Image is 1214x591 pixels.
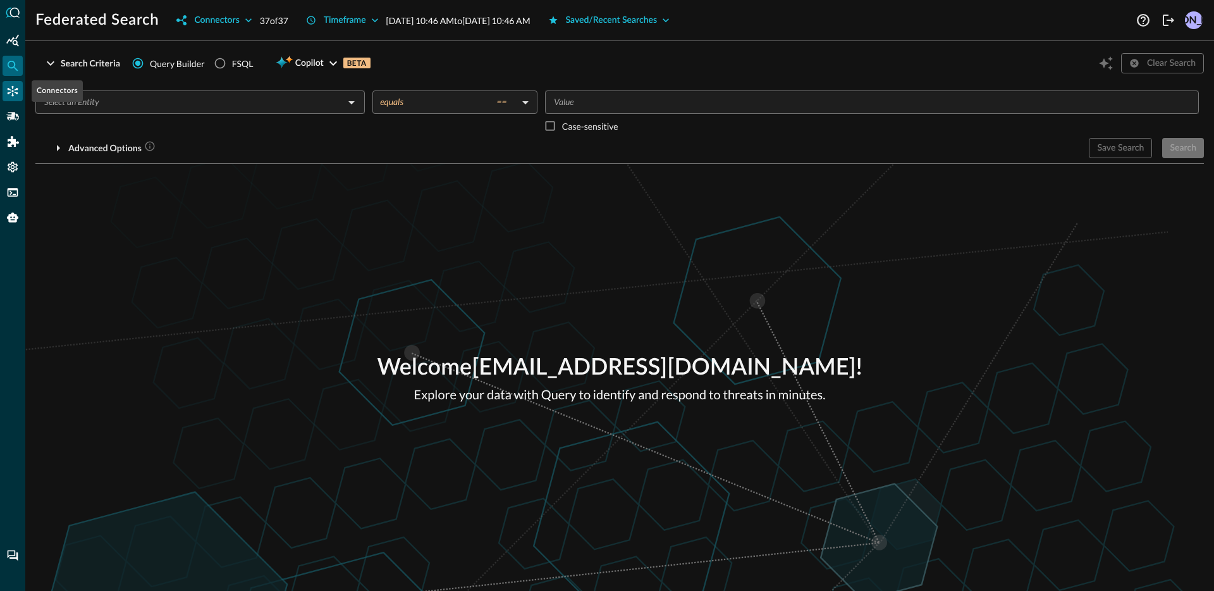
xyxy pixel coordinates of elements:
[386,14,530,27] p: [DATE] 10:46 AM to [DATE] 10:46 AM
[496,96,506,108] span: ==
[35,138,163,158] button: Advanced Options
[35,10,159,30] h1: Federated Search
[68,140,156,156] div: Advanced Options
[3,30,23,51] div: Summary Insights
[1133,10,1153,30] button: Help
[1185,11,1203,29] div: [PERSON_NAME]
[3,157,23,177] div: Settings
[39,94,340,110] input: Select an Entity
[3,208,23,228] div: Query Agent
[380,96,403,108] span: equals
[549,94,1193,110] input: Value
[377,385,862,404] p: Explore your data with Query to identify and respond to threats in minutes.
[35,53,128,73] button: Search Criteria
[3,106,23,127] div: Pipelines
[232,57,254,70] div: FSQL
[268,53,377,73] button: CopilotBETA
[1158,10,1179,30] button: Logout
[380,96,517,108] div: equals
[32,80,83,102] div: Connectors
[3,81,23,101] div: Connectors
[377,351,862,385] p: Welcome [EMAIL_ADDRESS][DOMAIN_NAME] !
[562,120,618,133] p: Case-sensitive
[150,57,205,70] span: Query Builder
[541,10,678,30] button: Saved/Recent Searches
[169,10,259,30] button: Connectors
[3,56,23,76] div: Federated Search
[298,10,386,30] button: Timeframe
[3,182,23,202] div: FSQL
[3,545,23,566] div: Chat
[295,56,324,72] span: Copilot
[3,132,23,152] div: Addons
[343,58,371,68] p: BETA
[260,14,288,27] p: 37 of 37
[343,94,360,111] button: Open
